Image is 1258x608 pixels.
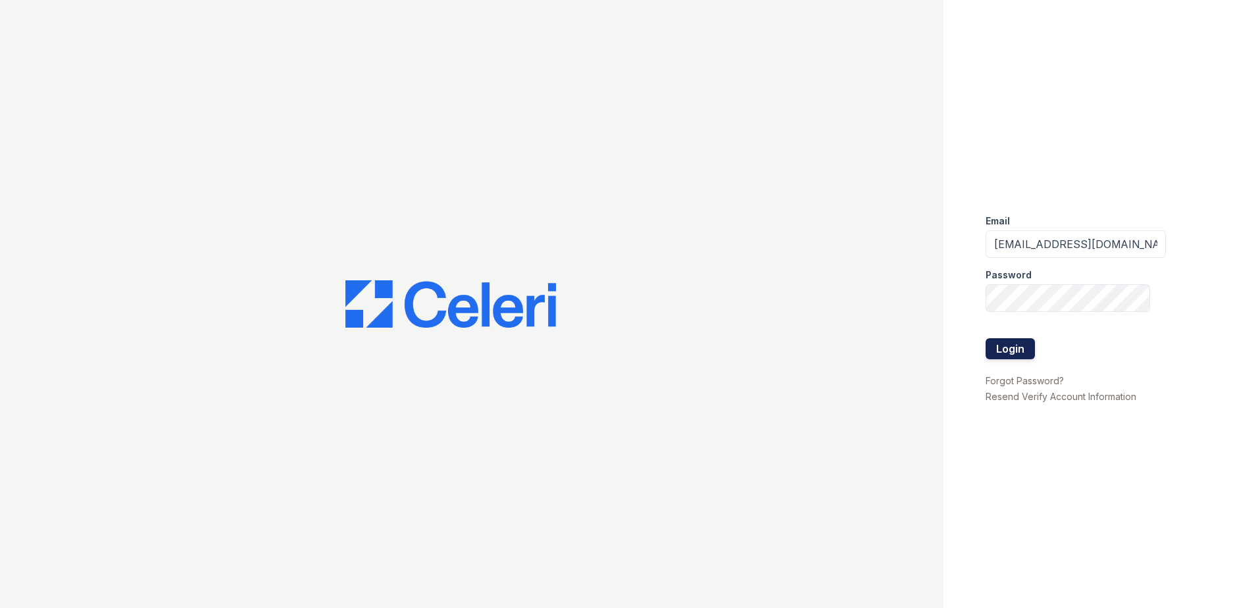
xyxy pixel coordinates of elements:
[986,215,1010,228] label: Email
[986,391,1136,402] a: Resend Verify Account Information
[345,280,556,328] img: CE_Logo_Blue-a8612792a0a2168367f1c8372b55b34899dd931a85d93a1a3d3e32e68fde9ad4.png
[986,268,1032,282] label: Password
[986,375,1064,386] a: Forgot Password?
[986,338,1035,359] button: Login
